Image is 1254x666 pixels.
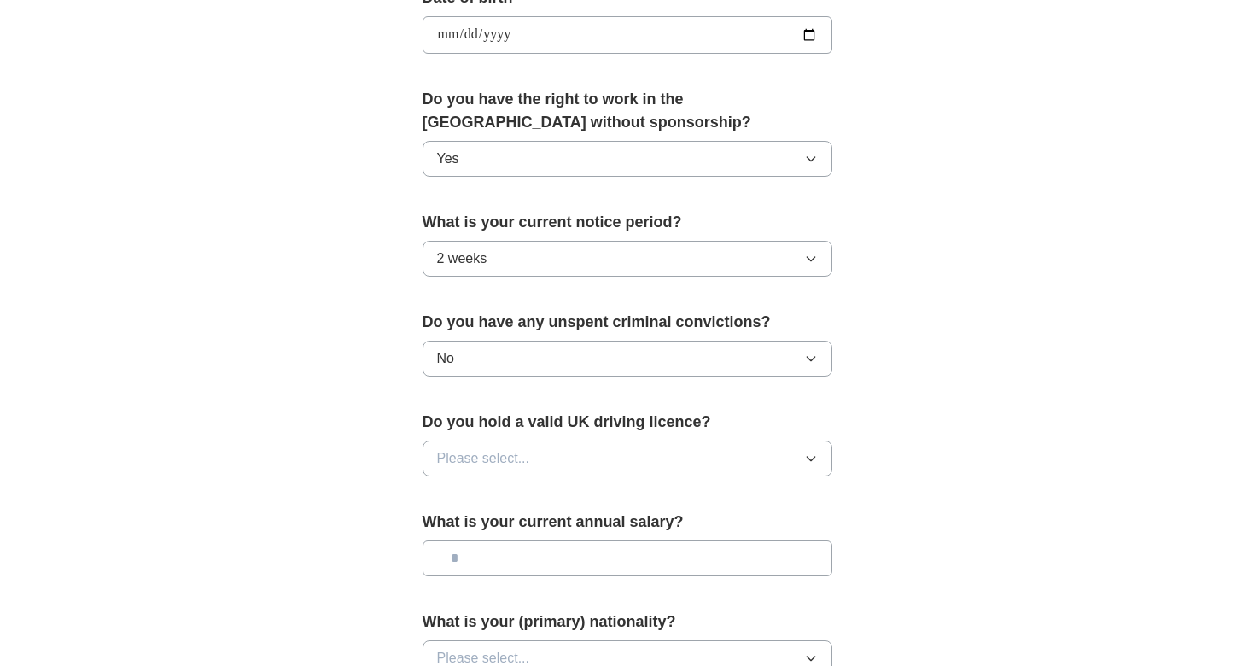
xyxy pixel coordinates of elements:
[423,88,832,134] label: Do you have the right to work in the [GEOGRAPHIC_DATA] without sponsorship?
[437,149,459,169] span: Yes
[423,141,832,177] button: Yes
[423,411,832,434] label: Do you hold a valid UK driving licence?
[423,341,832,377] button: No
[423,211,832,234] label: What is your current notice period?
[437,248,487,269] span: 2 weeks
[437,348,454,369] span: No
[423,511,832,534] label: What is your current annual salary?
[423,311,832,334] label: Do you have any unspent criminal convictions?
[423,441,832,476] button: Please select...
[437,448,530,469] span: Please select...
[423,241,832,277] button: 2 weeks
[423,610,832,634] label: What is your (primary) nationality?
